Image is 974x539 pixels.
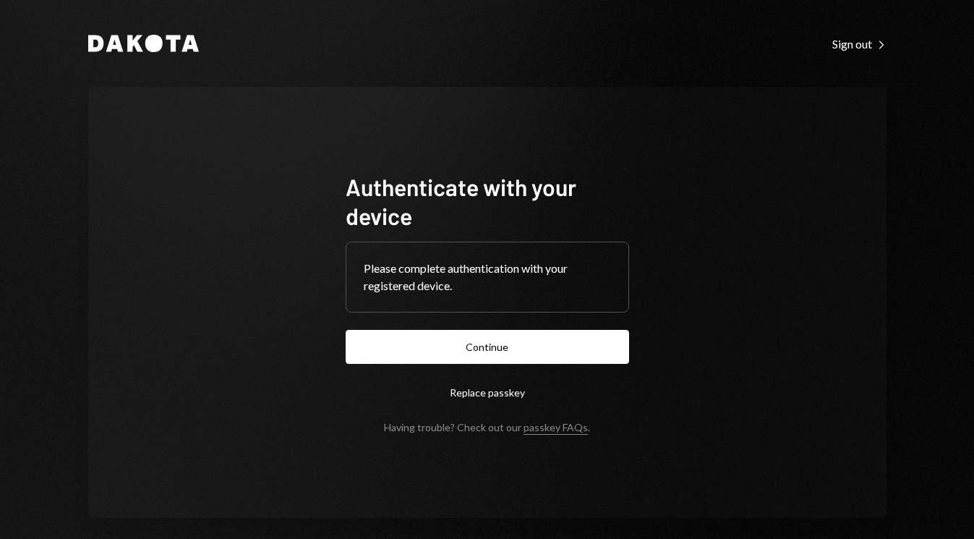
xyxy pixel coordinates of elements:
[346,330,629,364] button: Continue
[832,37,887,51] div: Sign out
[832,35,887,51] a: Sign out
[346,375,629,409] button: Replace passkey
[524,421,588,435] a: passkey FAQs
[346,172,629,230] h1: Authenticate with your device
[364,260,611,294] div: Please complete authentication with your registered device.
[384,421,590,433] div: Having trouble? Check out our .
